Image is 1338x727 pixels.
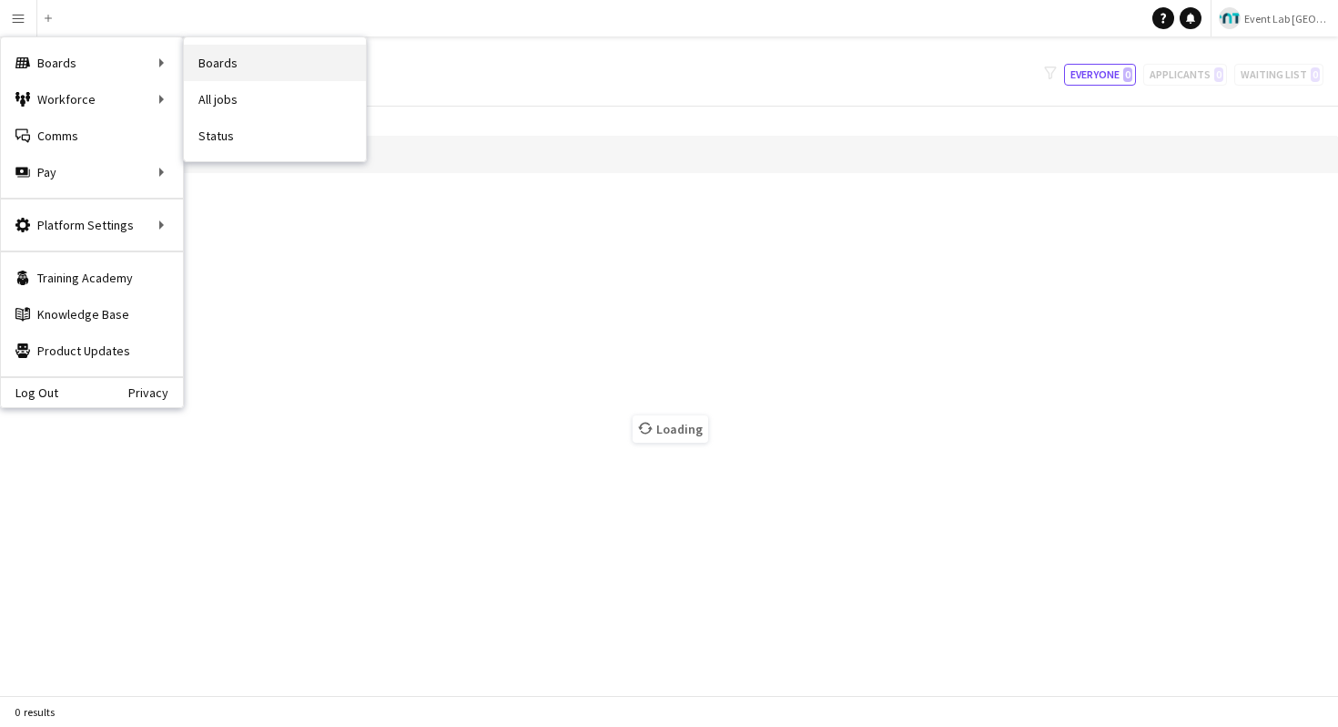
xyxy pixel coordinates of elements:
[1,118,183,154] a: Comms
[1,260,183,296] a: Training Academy
[184,45,366,81] a: Boards
[1244,12,1331,26] span: Event Lab [GEOGRAPHIC_DATA]
[184,118,366,154] a: Status
[1064,64,1136,86] button: Everyone0
[184,81,366,118] a: All jobs
[1,333,183,369] a: Product Updates
[1,385,58,400] a: Log Out
[1219,7,1241,29] img: Logo
[1,81,183,118] div: Workforce
[1,45,183,81] div: Boards
[1,207,183,243] div: Platform Settings
[1,154,183,190] div: Pay
[128,385,183,400] a: Privacy
[1123,67,1132,82] span: 0
[633,415,708,443] span: Loading
[1,296,183,333] a: Knowledge Base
